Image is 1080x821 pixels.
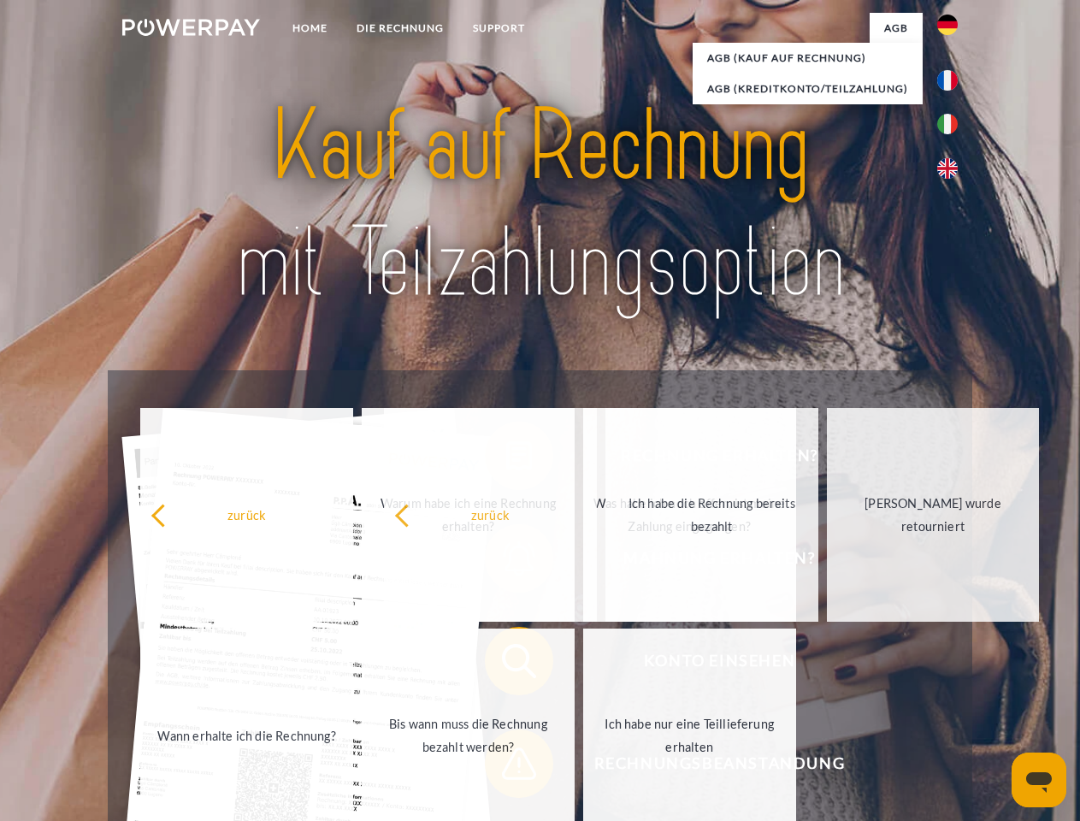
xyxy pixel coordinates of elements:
a: Home [278,13,342,44]
img: title-powerpay_de.svg [163,82,917,328]
iframe: Schaltfläche zum Öffnen des Messaging-Fensters [1012,753,1066,807]
img: de [937,15,958,35]
div: Bis wann muss die Rechnung bezahlt werden? [372,712,564,759]
div: [PERSON_NAME] wurde retourniert [837,492,1030,538]
div: Wann erhalte ich die Rechnung? [150,724,343,747]
div: zurück [150,503,343,526]
a: DIE RECHNUNG [342,13,458,44]
img: it [937,114,958,134]
div: Ich habe die Rechnung bereits bezahlt [616,492,808,538]
a: AGB (Kauf auf Rechnung) [693,43,923,74]
div: Ich habe nur eine Teillieferung erhalten [593,712,786,759]
a: SUPPORT [458,13,540,44]
img: logo-powerpay-white.svg [122,19,260,36]
img: fr [937,70,958,91]
a: AGB (Kreditkonto/Teilzahlung) [693,74,923,104]
div: zurück [394,503,587,526]
img: en [937,158,958,179]
a: agb [870,13,923,44]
